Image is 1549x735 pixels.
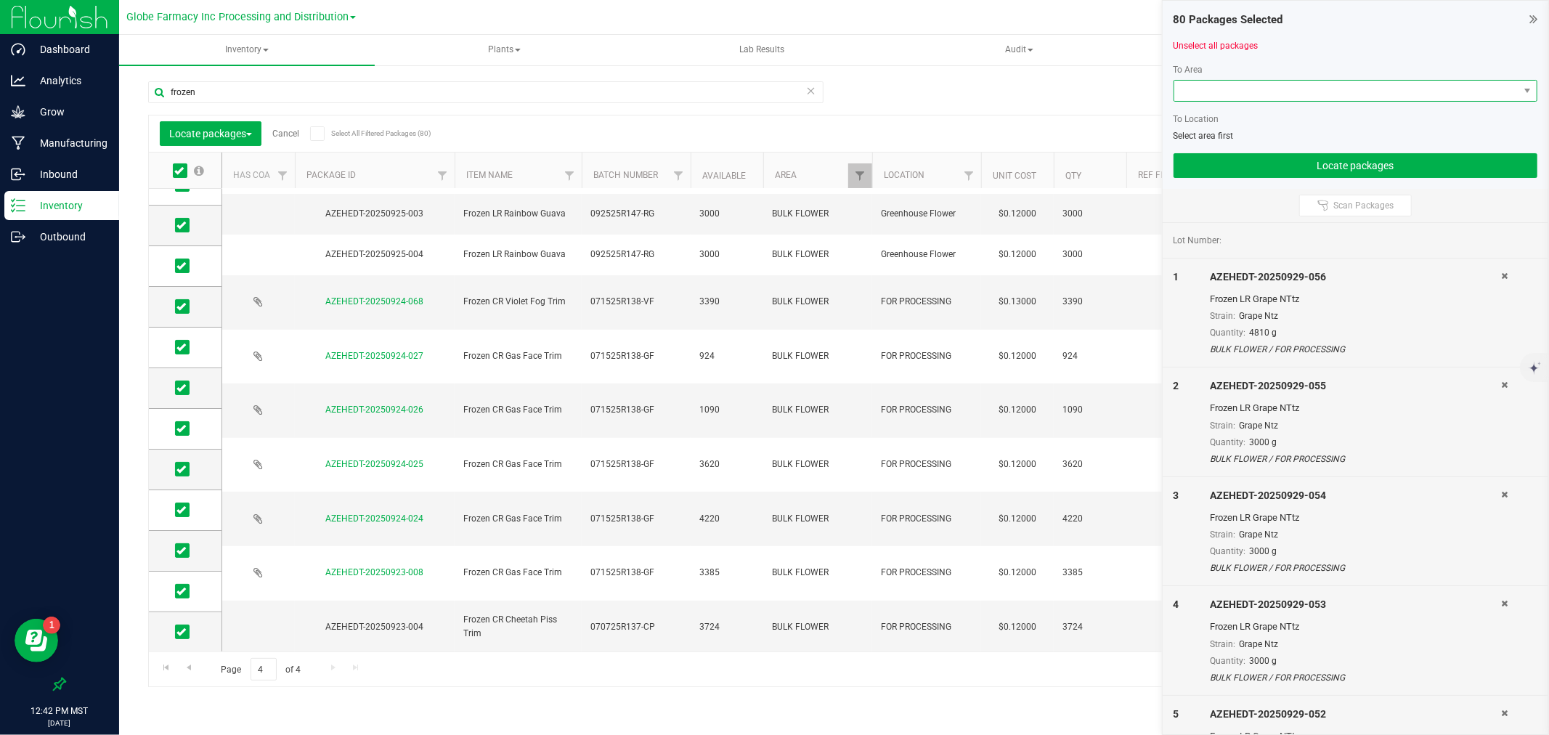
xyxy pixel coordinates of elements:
[463,458,573,471] span: Frozen CR Gas Face Trim
[981,275,1054,330] td: $0.13000
[326,405,424,415] a: AZEHEDT-20250924-026
[981,601,1054,655] td: $0.12000
[1210,269,1501,285] div: AZEHEDT-20250929-056
[376,35,632,65] a: Plants
[1174,131,1234,141] span: Select area first
[1239,421,1278,431] span: Grape Ntz
[881,566,972,580] span: FOR PROCESSING
[1239,529,1278,540] span: Grape Ntz
[881,248,972,261] span: Greenhouse Flower
[1174,41,1259,51] a: Unselect all packages
[881,458,972,471] span: FOR PROCESSING
[126,11,349,23] span: Globe Farmacy Inc Processing and Distribution
[25,103,113,121] p: Grow
[590,566,682,580] span: 071525R138-GF
[11,167,25,182] inline-svg: Inbound
[1210,292,1501,306] div: Frozen LR Grape NTtz
[148,81,824,103] input: Search Package ID, Item Name, SKU, Lot or Part Number...
[1210,437,1245,447] span: Quantity:
[431,163,455,188] a: Filter
[463,295,573,309] span: Frozen CR Violet Fog Trim
[772,295,863,309] span: BULK FLOWER
[892,36,1146,65] span: Audit
[981,235,1054,275] td: $0.12000
[11,105,25,119] inline-svg: Grow
[1210,546,1245,556] span: Quantity:
[1210,488,1501,503] div: AZEHEDT-20250929-054
[463,512,573,526] span: Frozen CR Gas Face Trim
[699,458,755,471] span: 3620
[25,166,113,183] p: Inbound
[169,128,252,139] span: Locate packages
[772,248,863,261] span: BULK FLOWER
[463,349,573,363] span: Frozen CR Gas Face Trim
[1210,597,1501,612] div: AZEHEDT-20250929-053
[15,619,58,662] iframe: Resource center
[1210,378,1501,394] div: AZEHEDT-20250929-055
[11,198,25,213] inline-svg: Inventory
[957,163,981,188] a: Filter
[558,163,582,188] a: Filter
[1210,561,1501,574] div: BULK FLOWER / FOR PROCESSING
[272,129,299,139] a: Cancel
[11,73,25,88] inline-svg: Analytics
[590,620,682,634] span: 070725R137-CP
[43,617,60,634] iframe: Resource center unread badge
[326,351,424,361] a: AZEHEDT-20250924-027
[160,121,261,146] button: Locate packages
[1210,311,1235,321] span: Strain:
[590,349,682,363] span: 071525R138-GF
[194,166,204,176] span: Select all records on this page
[981,383,1054,438] td: $0.12000
[881,349,972,363] span: FOR PROCESSING
[463,566,573,580] span: Frozen CR Gas Face Trim
[178,658,199,678] a: Go to the previous page
[848,163,872,188] a: Filter
[1174,153,1537,178] button: Locate packages
[1174,271,1179,283] span: 1
[463,207,573,221] span: Frozen LR Rainbow Guava
[25,72,113,89] p: Analytics
[981,330,1054,384] td: $0.12000
[881,295,972,309] span: FOR PROCESSING
[1062,512,1118,526] span: 4220
[699,512,755,526] span: 4220
[293,248,457,261] div: AZEHEDT-20250925-004
[52,677,67,691] label: Pin the sidebar to full width on large screens
[891,35,1147,65] a: Audit
[981,194,1054,235] td: $0.12000
[884,170,924,180] a: Location
[1174,114,1219,124] span: To Location
[1210,343,1501,356] div: BULK FLOWER / FOR PROCESSING
[1174,234,1222,247] span: Lot Number:
[699,566,755,580] span: 3385
[1174,598,1179,610] span: 4
[1210,421,1235,431] span: Strain:
[1174,490,1179,501] span: 3
[806,81,816,100] span: Clear
[25,134,113,152] p: Manufacturing
[331,129,404,137] span: Select All Filtered Packages (80)
[466,170,513,180] a: Item Name
[222,153,295,189] th: Has COA
[772,620,863,634] span: BULK FLOWER
[881,207,972,221] span: Greenhouse Flower
[326,513,424,524] a: AZEHEDT-20250924-024
[699,403,755,417] span: 1090
[1210,401,1501,415] div: Frozen LR Grape NTtz
[11,230,25,244] inline-svg: Outbound
[881,403,972,417] span: FOR PROCESSING
[1174,65,1203,75] span: To Area
[634,35,890,65] a: Lab Results
[251,658,277,681] input: 4
[1062,295,1118,309] span: 3390
[881,620,972,634] span: FOR PROCESSING
[1249,656,1277,666] span: 3000 g
[699,349,755,363] span: 924
[981,438,1054,492] td: $0.12000
[293,620,457,634] div: AZEHEDT-20250923-004
[590,512,682,526] span: 071525R138-GF
[699,248,755,261] span: 3000
[1062,458,1118,471] span: 3620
